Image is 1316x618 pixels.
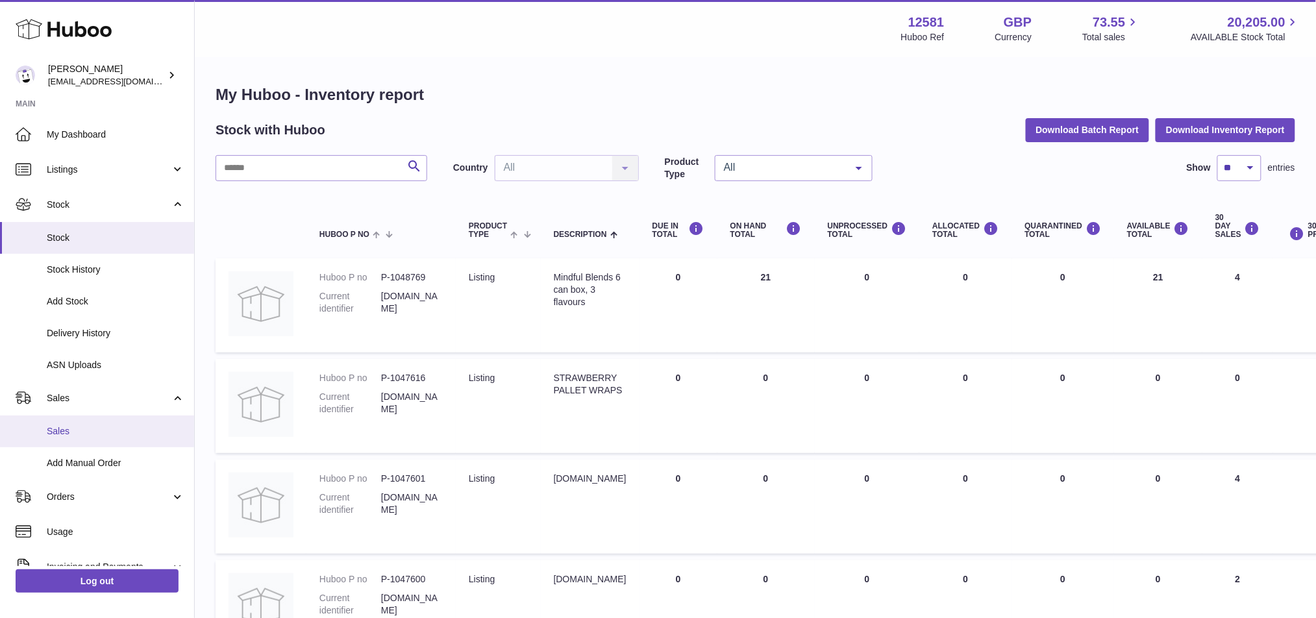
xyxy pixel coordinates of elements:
span: Listings [47,164,171,176]
span: Sales [47,425,184,438]
dt: Huboo P no [319,271,381,284]
span: Huboo P no [319,230,369,239]
span: listing [469,373,495,383]
span: Stock [47,199,171,211]
label: Show [1187,162,1211,174]
span: Stock [47,232,184,244]
div: ALLOCATED Total [932,221,999,239]
td: 21 [717,258,815,352]
span: My Dashboard [47,129,184,141]
span: AVAILABLE Stock Total [1191,31,1300,43]
img: ibrewis@drink-trip.com [16,66,35,85]
span: Add Manual Order [47,457,184,469]
td: 0 [1114,359,1202,453]
td: 0 [1202,359,1273,453]
strong: 12581 [908,14,945,31]
h2: Stock with Huboo [216,121,325,139]
button: Download Batch Report [1026,118,1150,142]
dt: Current identifier [319,592,381,617]
span: All [721,161,846,174]
td: 0 [1114,460,1202,554]
span: 20,205.00 [1228,14,1285,31]
a: 73.55 Total sales [1082,14,1140,43]
div: 30 DAY SALES [1215,214,1260,240]
td: 0 [639,460,717,554]
dd: [DOMAIN_NAME] [381,391,443,415]
dt: Huboo P no [319,372,381,384]
span: Description [554,230,607,239]
span: Stock History [47,264,184,276]
dd: P-1047616 [381,372,443,384]
a: Log out [16,569,179,593]
span: listing [469,473,495,484]
td: 0 [717,460,815,554]
dd: P-1047601 [381,473,443,485]
div: ON HAND Total [730,221,802,239]
div: Currency [995,31,1032,43]
dd: [DOMAIN_NAME] [381,290,443,315]
dt: Huboo P no [319,473,381,485]
td: 4 [1202,258,1273,352]
span: 0 [1060,373,1065,383]
div: [DOMAIN_NAME] [554,473,627,485]
span: [EMAIL_ADDRESS][DOMAIN_NAME] [48,76,191,86]
img: product image [229,372,293,437]
dt: Huboo P no [319,573,381,586]
span: Product Type [469,222,507,239]
span: Add Stock [47,295,184,308]
span: 0 [1060,272,1065,282]
td: 0 [717,359,815,453]
span: 73.55 [1093,14,1125,31]
td: 0 [919,258,1012,352]
dd: P-1047600 [381,573,443,586]
a: 20,205.00 AVAILABLE Stock Total [1191,14,1300,43]
span: 0 [1060,473,1065,484]
span: Orders [47,491,171,503]
dt: Current identifier [319,290,381,315]
div: [PERSON_NAME] [48,63,165,88]
div: Mindful Blends 6 can box, 3 flavours [554,271,627,308]
dt: Current identifier [319,391,381,415]
label: Country [453,162,488,174]
span: Invoicing and Payments [47,561,171,573]
div: QUARANTINED Total [1025,221,1102,239]
td: 0 [815,359,920,453]
span: Total sales [1082,31,1140,43]
td: 0 [815,258,920,352]
td: 0 [639,258,717,352]
td: 4 [1202,460,1273,554]
div: [DOMAIN_NAME] [554,573,627,586]
span: ASN Uploads [47,359,184,371]
strong: GBP [1004,14,1032,31]
h1: My Huboo - Inventory report [216,84,1295,105]
div: DUE IN TOTAL [652,221,704,239]
span: Usage [47,526,184,538]
td: 0 [919,460,1012,554]
span: 0 [1060,574,1065,584]
img: product image [229,271,293,336]
button: Download Inventory Report [1156,118,1295,142]
span: entries [1268,162,1295,174]
label: Product Type [665,156,708,180]
td: 21 [1114,258,1202,352]
img: product image [229,473,293,538]
td: 0 [639,359,717,453]
span: listing [469,574,495,584]
td: 0 [919,359,1012,453]
div: Huboo Ref [901,31,945,43]
span: Sales [47,392,171,404]
span: Delivery History [47,327,184,340]
div: STRAWBERRY PALLET WRAPS [554,372,627,397]
dd: [DOMAIN_NAME] [381,592,443,617]
dt: Current identifier [319,491,381,516]
dd: P-1048769 [381,271,443,284]
span: listing [469,272,495,282]
div: UNPROCESSED Total [828,221,907,239]
div: AVAILABLE Total [1127,221,1189,239]
dd: [DOMAIN_NAME] [381,491,443,516]
td: 0 [815,460,920,554]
